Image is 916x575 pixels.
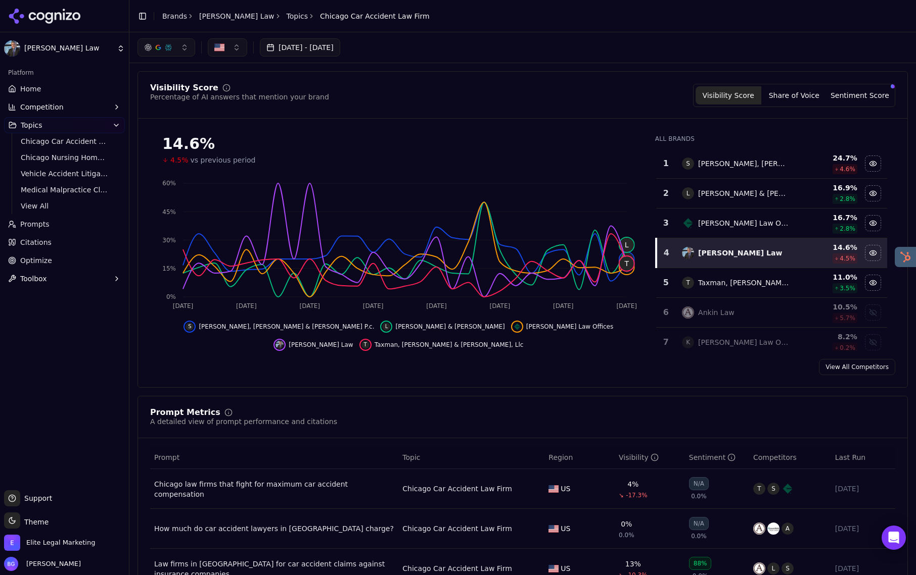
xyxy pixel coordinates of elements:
div: Visibility Score [150,84,218,92]
a: Chicago Car Accident Law Firm [402,524,512,534]
button: Open user button [4,557,81,571]
span: ↘ [619,491,624,499]
span: Chicago Car Accident Law Firm [21,136,109,146]
div: 10.5 % [798,302,857,312]
button: Topics [4,117,125,133]
div: 4 [661,247,672,259]
tr: 6ankin lawAnkin Law10.5%5.7%Show ankin law data [656,298,887,328]
a: [PERSON_NAME] Law [199,11,274,21]
span: 0.0% [619,531,634,539]
span: Prompt [154,452,179,462]
span: K [682,336,694,348]
img: US flag [548,565,559,572]
span: 3.5 % [840,284,855,292]
span: 5.7 % [840,314,855,322]
div: 11.0 % [798,272,857,282]
button: Share of Voice [761,86,827,104]
button: Hide malman law data [273,339,353,351]
div: N/A [689,477,709,490]
th: Region [544,446,615,469]
span: 4.6 % [840,165,855,173]
span: Last Run [835,452,865,462]
div: [PERSON_NAME], [PERSON_NAME] & [PERSON_NAME] P.c. [698,159,790,169]
tr: 4malman law[PERSON_NAME] Law14.6%4.5%Hide malman law data [656,238,887,268]
tspan: [DATE] [236,302,257,309]
button: Open organization switcher [4,535,95,551]
span: Citations [20,237,52,247]
div: 88% [689,557,712,570]
div: 2 [660,187,672,199]
th: Prompt [150,446,398,469]
img: clifford law offices [782,483,794,495]
img: US flag [548,485,559,493]
span: Medical Malpractice Claims [21,185,109,195]
tr: 1S[PERSON_NAME], [PERSON_NAME] & [PERSON_NAME] P.c.24.7%4.6%Hide salvi, schostok & pritchard p.c.... [656,149,887,179]
div: 5 [660,277,672,289]
tspan: [DATE] [490,302,511,309]
nav: breadcrumb [162,11,430,21]
tspan: [DATE] [616,302,637,309]
button: Competition [4,99,125,115]
span: [PERSON_NAME] & [PERSON_NAME] [395,323,505,331]
span: Chicago Nursing Home Law Firm [21,152,109,163]
span: [PERSON_NAME] [22,559,81,568]
th: Last Run [831,446,895,469]
span: 4.5% [170,155,189,165]
button: Show kreisman law offices data [865,334,881,350]
tspan: 15% [162,265,176,272]
button: Hide salvi, schostok & pritchard p.c. data [865,155,881,172]
div: 4% [627,479,638,489]
a: Citations [4,234,125,250]
img: Elite Legal Marketing [4,535,20,551]
div: Taxman, [PERSON_NAME] & [PERSON_NAME], Llc [698,278,790,288]
span: Vehicle Accident Litigation [21,169,109,179]
a: Chicago Car Accident Law Firm [17,134,113,148]
button: Hide levin & perconti data [865,185,881,201]
th: Competitors [749,446,831,469]
div: 16.9 % [798,183,857,193]
a: How much do car accident lawyers in [GEOGRAPHIC_DATA] charge? [154,524,394,534]
span: S [682,158,694,170]
img: malman law [276,341,284,349]
a: Chicago Car Accident Law Firm [402,484,512,494]
tr: 3clifford law offices[PERSON_NAME] Law Offices16.7%2.8%Hide clifford law offices data [656,208,887,238]
a: Chicago Nursing Home Law Firm [17,150,113,165]
tspan: [DATE] [173,302,194,309]
div: N/A [689,517,709,530]
div: 1 [660,158,672,170]
div: 13% [625,559,641,569]
div: 7 [660,336,672,348]
span: Theme [20,518,49,526]
span: Optimize [20,255,52,266]
tspan: [DATE] [553,302,574,309]
a: Chicago law firms that fight for maximum car accident compensation [154,479,394,499]
th: brandMentionRate [615,446,685,469]
span: US [561,524,570,534]
a: View All Competitors [819,359,895,375]
span: L [620,238,634,252]
div: 6 [660,306,672,319]
tspan: 60% [162,180,176,187]
span: 2.8 % [840,225,855,233]
a: Medical Malpractice Claims [17,183,113,197]
div: 14.6 % [798,242,857,252]
span: Taxman, [PERSON_NAME] & [PERSON_NAME], Llc [375,341,524,349]
img: Malman Law [4,40,20,57]
a: Optimize [4,252,125,269]
div: Percentage of AI answers that mention your brand [150,92,329,102]
div: 3 [660,217,672,229]
div: Chicago Car Accident Law Firm [402,563,512,573]
span: Competition [20,102,64,112]
tr: 5TTaxman, [PERSON_NAME] & [PERSON_NAME], Llc11.0%3.5%Hide taxman, pollock, murray & bekkerman, ll... [656,268,887,298]
span: Support [20,493,52,503]
button: Hide clifford law offices data [511,321,613,333]
button: Hide levin & perconti data [380,321,505,333]
a: Vehicle Accident Litigation [17,167,113,181]
span: T [361,341,370,349]
span: T [620,256,634,271]
div: 0% [621,519,632,529]
span: [PERSON_NAME] Law Offices [526,323,613,331]
span: L [382,323,390,331]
